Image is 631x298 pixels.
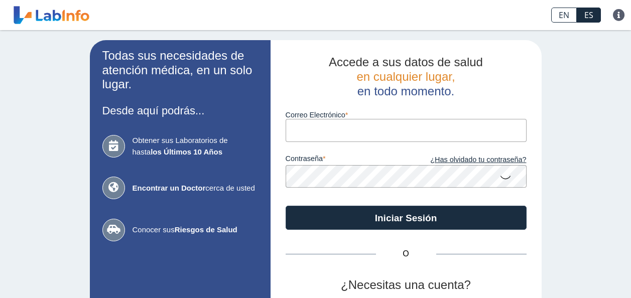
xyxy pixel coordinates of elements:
[133,183,258,194] span: cerca de usted
[102,104,258,117] h3: Desde aquí podrás...
[577,8,601,23] a: ES
[406,155,527,166] a: ¿Has olvidado tu contraseña?
[551,8,577,23] a: EN
[286,206,527,230] button: Iniciar Sesión
[356,70,455,83] span: en cualquier lugar,
[102,49,258,92] h2: Todas sus necesidades de atención médica, en un solo lugar.
[357,84,454,98] span: en todo momento.
[286,155,406,166] label: contraseña
[376,248,436,260] span: O
[329,55,483,69] span: Accede a sus datos de salud
[133,184,206,192] b: Encontrar un Doctor
[175,225,237,234] b: Riesgos de Salud
[286,278,527,292] h2: ¿Necesitas una cuenta?
[286,111,527,119] label: Correo Electrónico
[133,224,258,236] span: Conocer sus
[151,147,222,156] b: los Últimos 10 Años
[133,135,258,158] span: Obtener sus Laboratorios de hasta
